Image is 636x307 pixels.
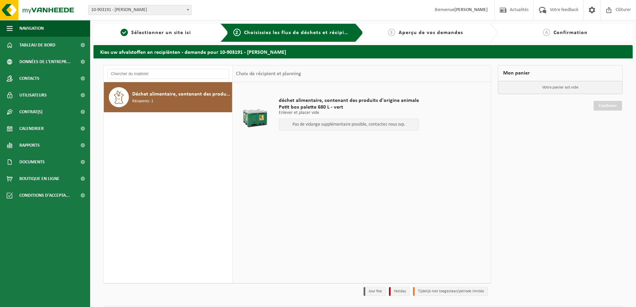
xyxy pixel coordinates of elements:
span: Documents [19,154,45,170]
span: Utilisateurs [19,87,47,104]
p: Enlever et placer vide [279,111,419,115]
span: Rapports [19,137,40,154]
span: Choisissiez les flux de déchets et récipients [244,30,355,35]
span: Tableau de bord [19,37,55,53]
span: 10-903191 - JORIBA BAKERY DELEYE - LUINGNE [88,5,191,15]
span: Sélectionner un site ici [131,30,191,35]
span: 2 [233,29,241,36]
span: Boutique en ligne [19,170,59,187]
span: Contrat(s) [19,104,42,120]
p: Pas de vidange supplémentaire possible, contactez nous svp. [282,122,415,127]
span: Navigation [19,20,44,37]
div: Mon panier [498,65,623,81]
p: Votre panier est vide [498,81,622,94]
span: Contacts [19,70,39,87]
span: Récipients: 1 [132,98,153,105]
a: Continuer [594,101,622,111]
a: 1Sélectionner un site ici [97,29,215,37]
li: Holiday [389,287,410,296]
h2: Kies uw afvalstoffen en recipiënten - demande pour 10-903191 - [PERSON_NAME] [93,45,633,58]
span: Déchet alimentaire, contenant des produits d'origine animale, non emballé, catégorie 3 [132,90,230,98]
span: 10-903191 - JORIBA BAKERY DELEYE - LUINGNE [88,5,192,15]
span: déchet alimentaire, contenant des produits d'origine animale [279,97,419,104]
span: 3 [388,29,395,36]
span: Petit box palette 680 L - vert [279,104,419,111]
span: 4 [543,29,550,36]
button: Déchet alimentaire, contenant des produits d'origine animale, non emballé, catégorie 3 Récipients: 1 [104,82,232,112]
li: Tijdelijk niet toegestaan/période limitée [413,287,488,296]
span: Confirmation [554,30,588,35]
span: Aperçu de vos demandes [399,30,463,35]
span: Conditions d'accepta... [19,187,70,204]
span: Calendrier [19,120,44,137]
strong: [PERSON_NAME] [454,7,488,12]
li: Jour fixe [364,287,386,296]
div: Choix de récipient et planning [233,65,304,82]
span: 1 [121,29,128,36]
span: Données de l'entrepr... [19,53,70,70]
input: Chercher du matériel [107,69,229,79]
